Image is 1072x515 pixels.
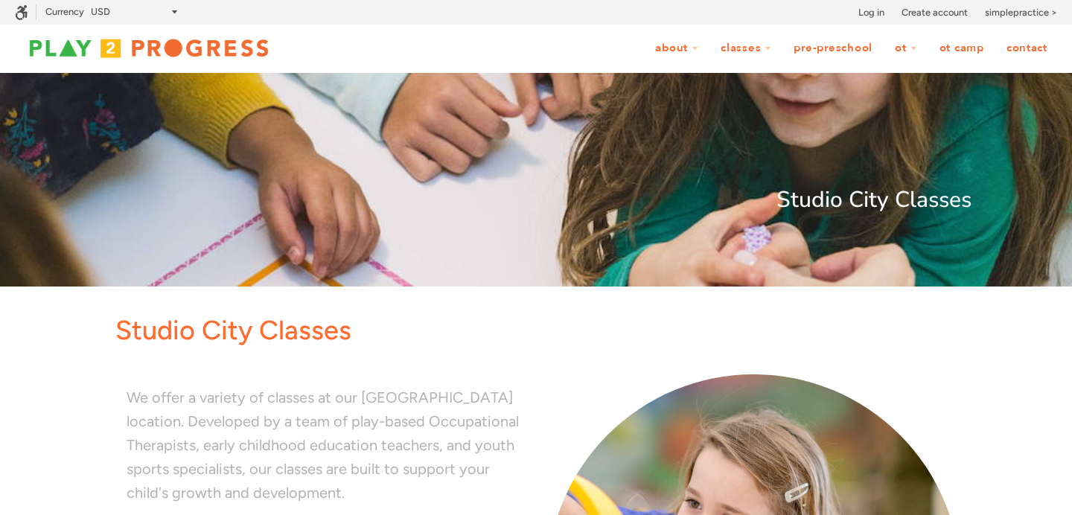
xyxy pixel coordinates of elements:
a: Contact [997,34,1057,63]
a: Log in [858,5,884,20]
a: Pre-Preschool [784,34,882,63]
a: OT [885,34,927,63]
p: Studio City Classes [100,182,971,218]
a: Classes [711,34,781,63]
label: Currency [45,6,84,17]
a: About [645,34,708,63]
p: Studio City Classes [115,309,971,352]
a: simplepractice > [985,5,1057,20]
p: We offer a variety of classes at our [GEOGRAPHIC_DATA] location. Developed by a team of play-base... [127,386,525,505]
img: Play2Progress logo [15,33,283,63]
a: OT Camp [930,34,994,63]
a: Create account [902,5,968,20]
